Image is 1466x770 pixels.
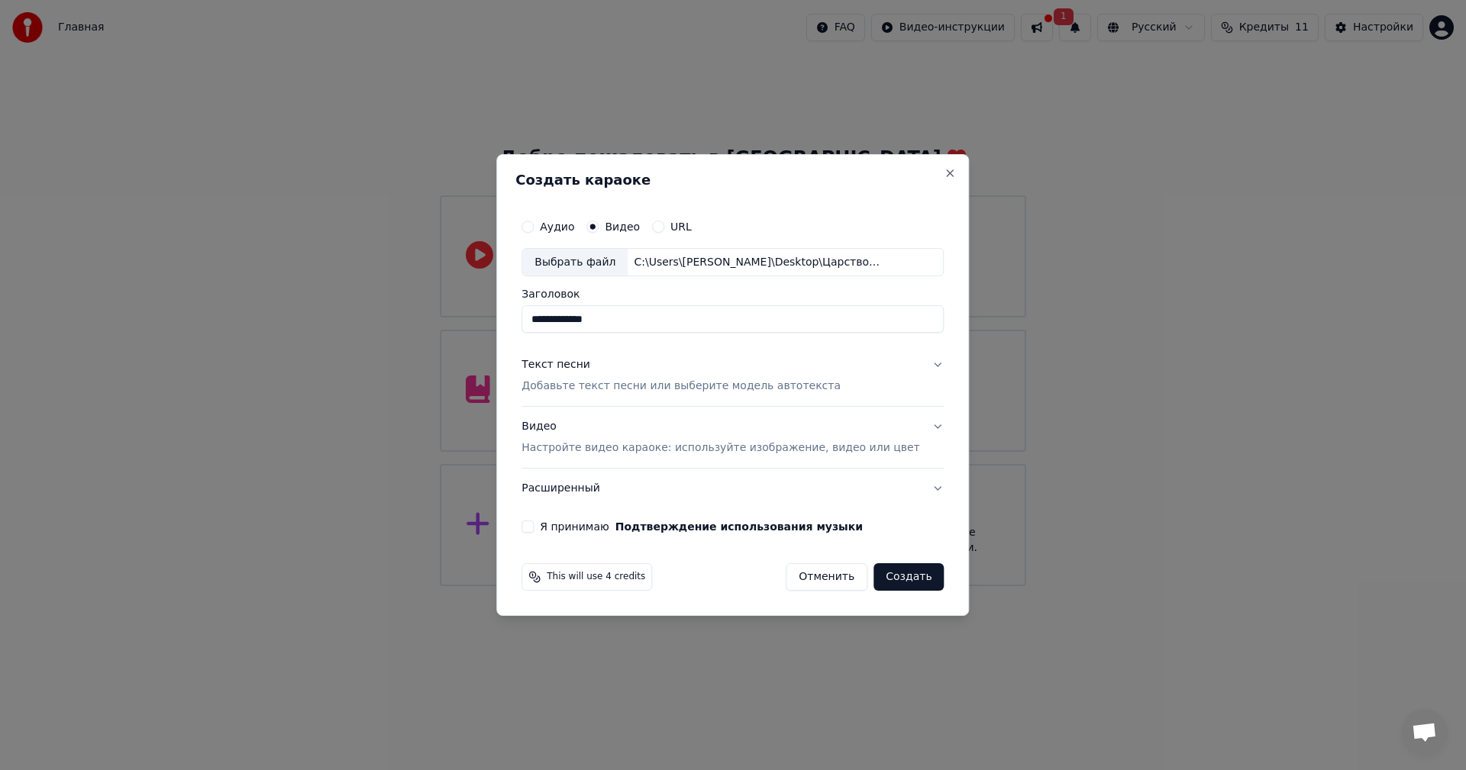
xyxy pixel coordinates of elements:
p: Настройте видео караоке: используйте изображение, видео или цвет [521,440,919,456]
button: Создать [873,563,944,591]
label: Я принимаю [540,521,863,532]
h2: Создать караоке [515,173,950,187]
button: ВидеоНастройте видео караоке: используйте изображение, видео или цвет [521,408,944,469]
button: Расширенный [521,469,944,508]
div: Видео [521,420,919,456]
label: Видео [605,221,640,232]
label: Аудио [540,221,574,232]
label: Заголовок [521,289,944,300]
span: This will use 4 credits [547,571,645,583]
button: Я принимаю [615,521,863,532]
div: Текст песни [521,358,590,373]
button: Текст песниДобавьте текст песни или выберите модель автотекста [521,346,944,407]
div: Выбрать файл [522,249,628,276]
div: C:\Users\[PERSON_NAME]\Desktop\Царство ветров\Album #1(Кладоед)\2.Мой юный друг\Мой юный друг.mp4 [628,255,887,270]
button: Отменить [786,563,867,591]
label: URL [670,221,692,232]
p: Добавьте текст песни или выберите модель автотекста [521,379,841,395]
